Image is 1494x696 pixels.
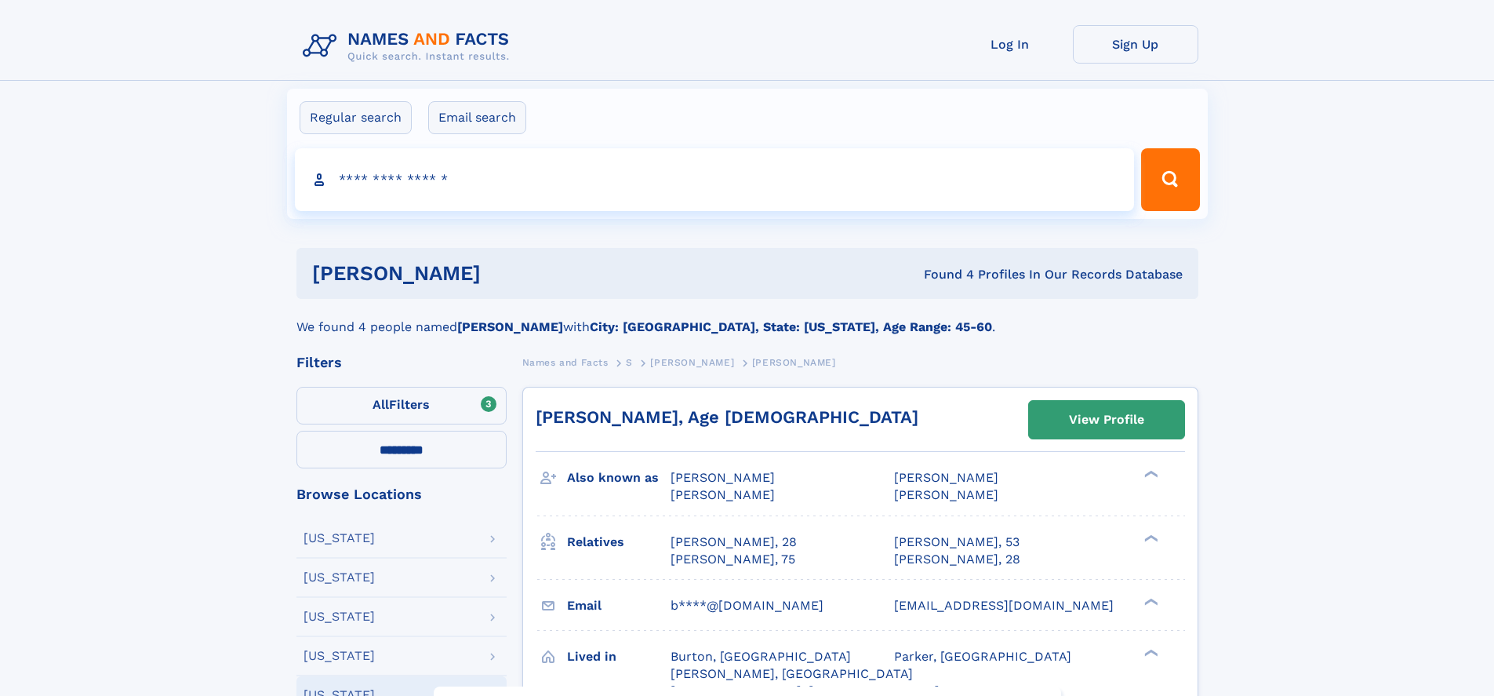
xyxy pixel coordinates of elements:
[894,551,1020,568] a: [PERSON_NAME], 28
[296,487,507,501] div: Browse Locations
[894,470,998,485] span: [PERSON_NAME]
[702,266,1183,283] div: Found 4 Profiles In Our Records Database
[296,387,507,425] label: Filters
[522,352,609,372] a: Names and Facts
[296,355,507,370] div: Filters
[428,101,526,134] label: Email search
[304,610,375,623] div: [US_STATE]
[567,529,671,556] h3: Relatives
[626,352,633,372] a: S
[650,352,734,372] a: [PERSON_NAME]
[752,357,836,368] span: [PERSON_NAME]
[1140,533,1159,543] div: ❯
[567,592,671,619] h3: Email
[590,319,992,334] b: City: [GEOGRAPHIC_DATA], State: [US_STATE], Age Range: 45-60
[296,25,522,67] img: Logo Names and Facts
[312,264,703,283] h1: [PERSON_NAME]
[626,357,633,368] span: S
[1140,596,1159,607] div: ❯
[567,465,671,491] h3: Also known as
[671,649,851,664] span: Burton, [GEOGRAPHIC_DATA]
[1029,401,1184,439] a: View Profile
[304,650,375,662] div: [US_STATE]
[304,532,375,545] div: [US_STATE]
[1073,25,1198,64] a: Sign Up
[947,25,1073,64] a: Log In
[1140,647,1159,658] div: ❯
[296,299,1198,337] div: We found 4 people named with .
[1141,148,1199,211] button: Search Button
[536,407,918,427] a: [PERSON_NAME], Age [DEMOGRAPHIC_DATA]
[567,643,671,670] h3: Lived in
[671,666,913,681] span: [PERSON_NAME], [GEOGRAPHIC_DATA]
[671,487,775,502] span: [PERSON_NAME]
[671,470,775,485] span: [PERSON_NAME]
[300,101,412,134] label: Regular search
[373,397,389,412] span: All
[894,598,1114,613] span: [EMAIL_ADDRESS][DOMAIN_NAME]
[650,357,734,368] span: [PERSON_NAME]
[304,571,375,584] div: [US_STATE]
[671,551,795,568] a: [PERSON_NAME], 75
[1140,469,1159,479] div: ❯
[894,487,998,502] span: [PERSON_NAME]
[894,649,1071,664] span: Parker, [GEOGRAPHIC_DATA]
[1069,402,1144,438] div: View Profile
[671,534,797,551] a: [PERSON_NAME], 28
[457,319,563,334] b: [PERSON_NAME]
[295,148,1135,211] input: search input
[894,534,1020,551] a: [PERSON_NAME], 53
